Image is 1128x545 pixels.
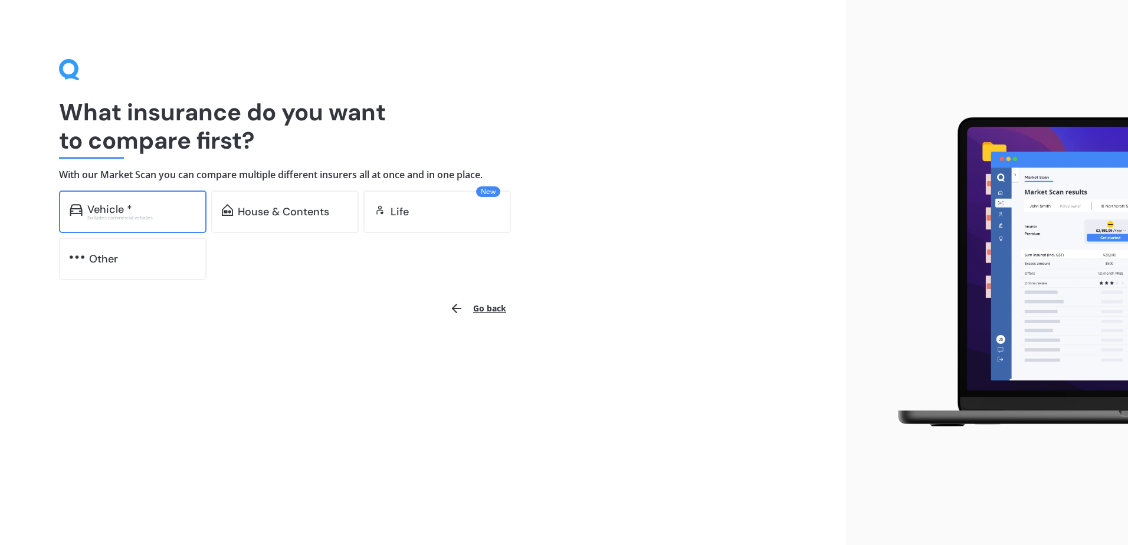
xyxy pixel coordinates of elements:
[89,253,118,265] div: Other
[70,251,84,263] img: other.81dba5aafe580aa69f38.svg
[391,206,409,218] div: Life
[87,215,196,220] div: Excludes commercial vehicles
[238,206,329,218] div: House & Contents
[442,294,513,323] button: Go back
[70,204,83,216] img: car.f15378c7a67c060ca3f3.svg
[881,110,1128,435] img: laptop.webp
[222,204,233,216] img: home-and-contents.b802091223b8502ef2dd.svg
[476,186,500,197] span: New
[374,204,386,216] img: life.f720d6a2d7cdcd3ad642.svg
[87,203,132,215] div: Vehicle *
[59,169,787,181] h4: With our Market Scan you can compare multiple different insurers all at once and in one place.
[59,98,787,155] h1: What insurance do you want to compare first?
